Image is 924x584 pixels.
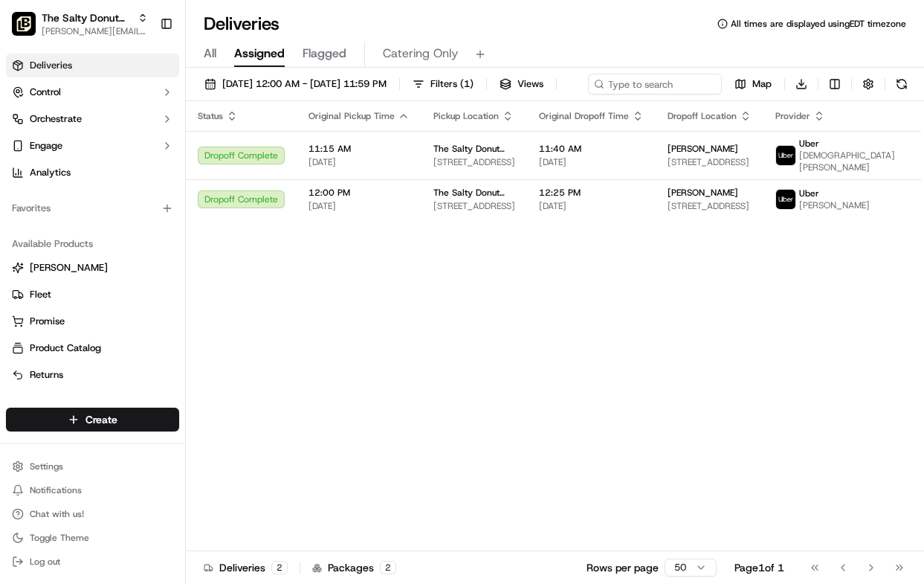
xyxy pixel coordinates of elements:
p: Welcome 👋 [15,60,271,83]
span: [DEMOGRAPHIC_DATA][PERSON_NAME] [799,150,895,173]
button: Returns [6,363,179,387]
a: [PERSON_NAME] [12,261,173,275]
span: Knowledge Base [30,216,114,231]
span: 12:25 PM [539,187,644,199]
div: Available Products [6,232,179,256]
a: Promise [12,315,173,328]
button: Notifications [6,480,179,501]
span: Notifications [30,484,82,496]
img: 1736555255976-a54dd68f-1ca7-489b-9aae-adbdc363a1c4 [15,142,42,169]
button: Settings [6,456,179,477]
span: [STREET_ADDRESS] [668,156,752,168]
span: API Documentation [140,216,239,231]
a: Powered byPylon [105,251,180,263]
span: Settings [30,461,63,472]
button: The Salty Donut (South Congress) [42,10,132,25]
span: Catering Only [383,45,458,62]
span: All times are displayed using EDT timezone [731,18,906,30]
span: [DATE] [539,200,644,212]
a: 💻API Documentation [120,210,245,237]
span: Uber [799,138,819,150]
button: [DATE] 12:00 AM - [DATE] 11:59 PM [198,74,393,94]
span: Promise [30,315,65,328]
img: The Salty Donut (South Congress) [12,12,36,36]
button: Refresh [891,74,912,94]
button: Views [493,74,550,94]
div: Favorites [6,196,179,220]
div: We're available if you need us! [51,157,188,169]
button: Fleet [6,283,179,307]
button: [PERSON_NAME][EMAIL_ADDRESS][DOMAIN_NAME] [42,25,148,37]
span: Filters [430,77,474,91]
span: The Salty Donut (South Congress) [433,143,515,155]
span: [DATE] 12:00 AM - [DATE] 11:59 PM [222,77,387,91]
span: Uber [799,187,819,199]
button: Map [728,74,778,94]
div: 2 [380,561,396,574]
p: Rows per page [587,560,659,575]
span: [DATE] [308,200,410,212]
input: Type to search [588,74,722,94]
button: Promise [6,309,179,333]
button: Filters(1) [406,74,480,94]
button: Orchestrate [6,107,179,131]
div: Packages [312,560,396,575]
span: [STREET_ADDRESS] [433,200,515,212]
button: [PERSON_NAME] [6,256,179,280]
span: Returns [30,368,63,382]
img: uber-new-logo.jpeg [776,190,795,209]
span: Status [198,110,223,122]
span: Flagged [303,45,346,62]
span: Chat with us! [30,508,84,520]
span: ( 1 ) [460,77,474,91]
a: 📗Knowledge Base [9,210,120,237]
span: The Salty Donut (South Congress) [433,187,515,199]
span: Fleet [30,288,51,301]
span: Toggle Theme [30,532,89,544]
h1: Deliveries [204,12,280,36]
span: 11:40 AM [539,143,644,155]
div: 💻 [126,217,138,229]
button: Chat with us! [6,504,179,524]
span: [DATE] [308,156,410,168]
a: Returns [12,368,173,382]
span: All [204,45,216,62]
span: 12:00 PM [308,187,410,199]
span: Provider [775,110,810,122]
div: Page 1 of 1 [734,560,784,575]
button: Start new chat [253,147,271,164]
span: [STREET_ADDRESS] [668,200,752,212]
button: Engage [6,134,179,158]
div: 2 [271,561,288,574]
span: Assigned [234,45,285,62]
img: Nash [15,15,45,45]
span: Views [517,77,543,91]
span: Dropoff Location [668,110,737,122]
span: [PERSON_NAME] [668,143,738,155]
span: Control [30,86,61,99]
span: Map [752,77,772,91]
a: Analytics [6,161,179,184]
span: Create [85,412,117,427]
span: [DATE] [539,156,644,168]
button: Product Catalog [6,336,179,360]
span: Deliveries [30,59,72,72]
span: Analytics [30,166,71,179]
span: Original Pickup Time [308,110,395,122]
img: uber-new-logo.jpeg [776,146,795,165]
span: 11:15 AM [308,143,410,155]
span: Product Catalog [30,341,101,355]
span: [PERSON_NAME] [668,187,738,199]
input: Got a question? Start typing here... [39,96,268,112]
div: Start new chat [51,142,244,157]
span: [PERSON_NAME] [799,199,870,211]
button: The Salty Donut (South Congress)The Salty Donut (South Congress)[PERSON_NAME][EMAIL_ADDRESS][DOMA... [6,6,154,42]
span: Engage [30,139,62,153]
div: Deliveries [204,560,288,575]
a: Product Catalog [12,341,173,355]
span: Log out [30,556,60,568]
span: [STREET_ADDRESS] [433,156,515,168]
button: Control [6,80,179,104]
